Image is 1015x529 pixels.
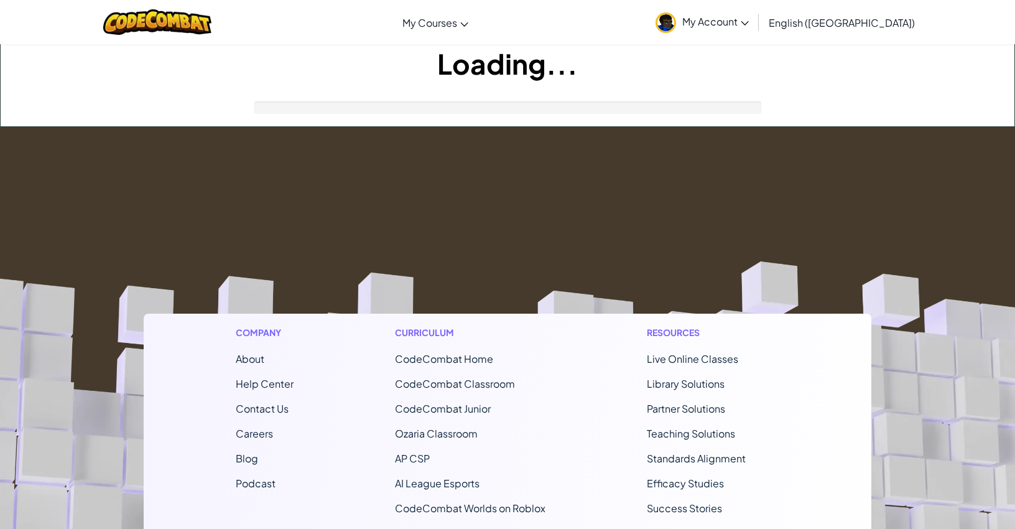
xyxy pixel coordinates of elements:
[395,377,515,390] a: CodeCombat Classroom
[395,402,491,415] a: CodeCombat Junior
[395,352,493,365] span: CodeCombat Home
[649,2,755,42] a: My Account
[236,377,294,390] a: Help Center
[1,44,1014,83] h1: Loading...
[656,12,676,33] img: avatar
[682,15,749,28] span: My Account
[395,477,480,490] a: AI League Esports
[647,326,779,339] h1: Resources
[236,477,276,490] a: Podcast
[395,452,430,465] a: AP CSP
[647,352,738,365] a: Live Online Classes
[647,502,722,515] a: Success Stories
[236,352,264,365] a: About
[769,16,915,29] span: English ([GEOGRAPHIC_DATA])
[647,427,735,440] a: Teaching Solutions
[762,6,921,39] a: English ([GEOGRAPHIC_DATA])
[395,427,478,440] a: Ozaria Classroom
[402,16,457,29] span: My Courses
[236,452,258,465] a: Blog
[395,326,545,339] h1: Curriculum
[236,402,289,415] span: Contact Us
[647,377,725,390] a: Library Solutions
[236,326,294,339] h1: Company
[396,6,475,39] a: My Courses
[647,452,746,465] a: Standards Alignment
[103,9,212,35] img: CodeCombat logo
[647,402,725,415] a: Partner Solutions
[395,502,545,515] a: CodeCombat Worlds on Roblox
[647,477,724,490] a: Efficacy Studies
[236,427,273,440] a: Careers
